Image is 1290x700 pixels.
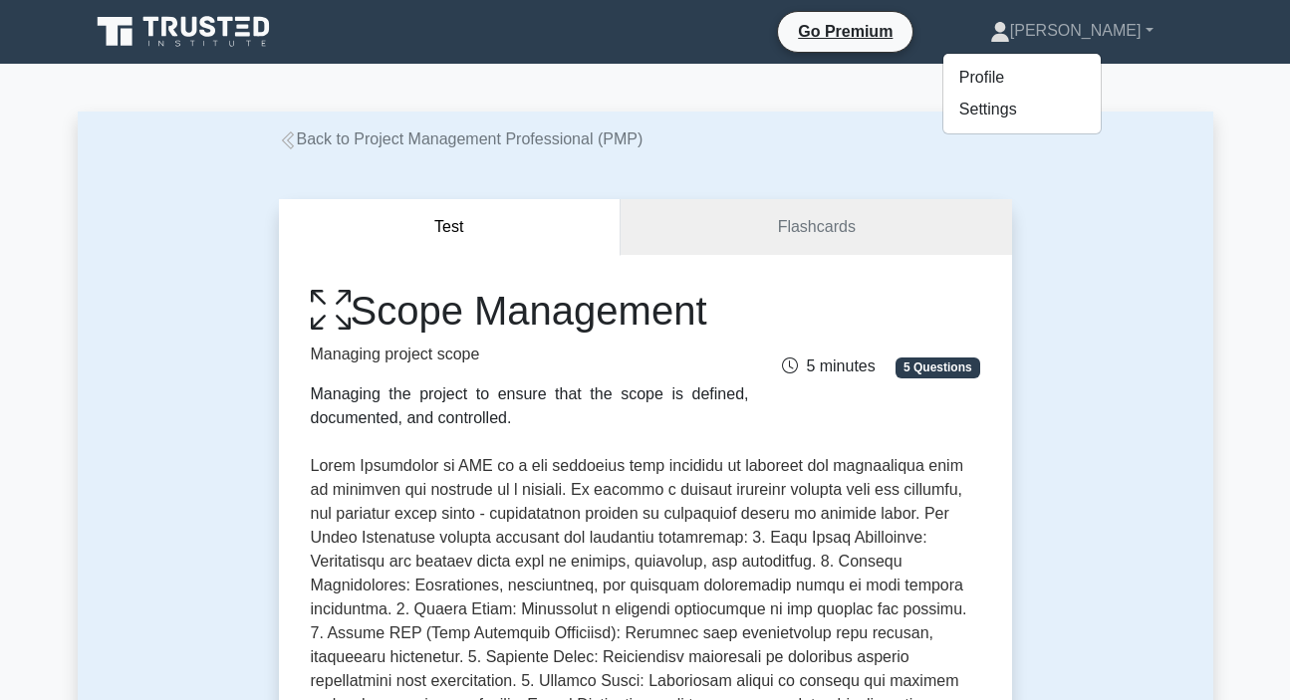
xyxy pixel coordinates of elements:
[942,53,1102,134] ul: [PERSON_NAME]
[311,343,749,366] p: Managing project scope
[279,130,644,147] a: Back to Project Management Professional (PMP)
[621,199,1011,256] a: Flashcards
[279,199,622,256] button: Test
[786,19,904,44] a: Go Premium
[943,94,1101,125] a: Settings
[311,382,749,430] div: Managing the project to ensure that the scope is defined, documented, and controlled.
[782,357,875,374] span: 5 minutes
[311,287,749,335] h1: Scope Management
[942,11,1201,51] a: [PERSON_NAME]
[943,62,1101,94] a: Profile
[896,357,979,377] span: 5 Questions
